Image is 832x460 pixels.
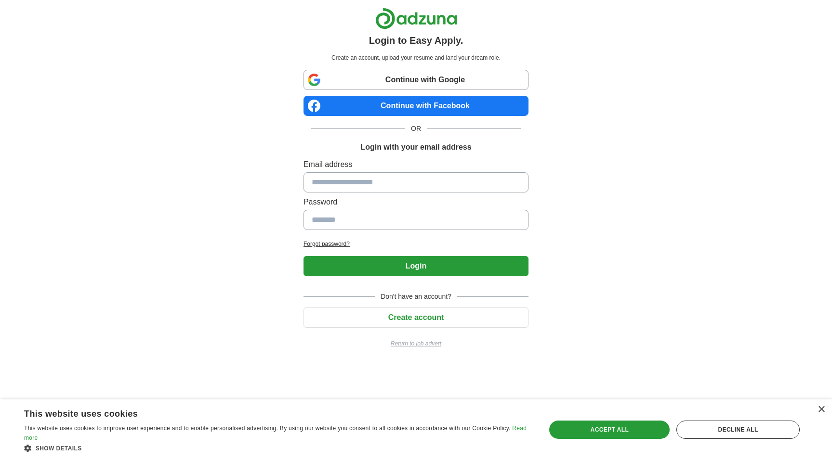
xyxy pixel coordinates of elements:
div: Decline all [676,421,800,439]
button: Create account [304,307,528,328]
button: Login [304,256,528,276]
p: Create an account, upload your resume and land your dream role. [305,53,527,62]
span: Don't have an account? [375,292,457,302]
a: Continue with Facebook [304,96,528,116]
a: Continue with Google [304,70,528,90]
div: This website uses cookies [24,405,506,420]
a: Create account [304,313,528,321]
h1: Login with your email address [360,141,471,153]
label: Password [304,196,528,208]
a: Return to job advert [304,339,528,348]
label: Email address [304,159,528,170]
a: Forgot password? [304,240,528,248]
span: Show details [36,445,82,452]
div: Accept all [549,421,670,439]
img: Adzuna logo [375,8,457,29]
div: Close [818,406,825,413]
div: Show details [24,443,530,453]
h1: Login to Easy Apply. [369,33,463,48]
span: This website uses cookies to improve user experience and to enable personalised advertising. By u... [24,425,511,432]
span: OR [405,124,427,134]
